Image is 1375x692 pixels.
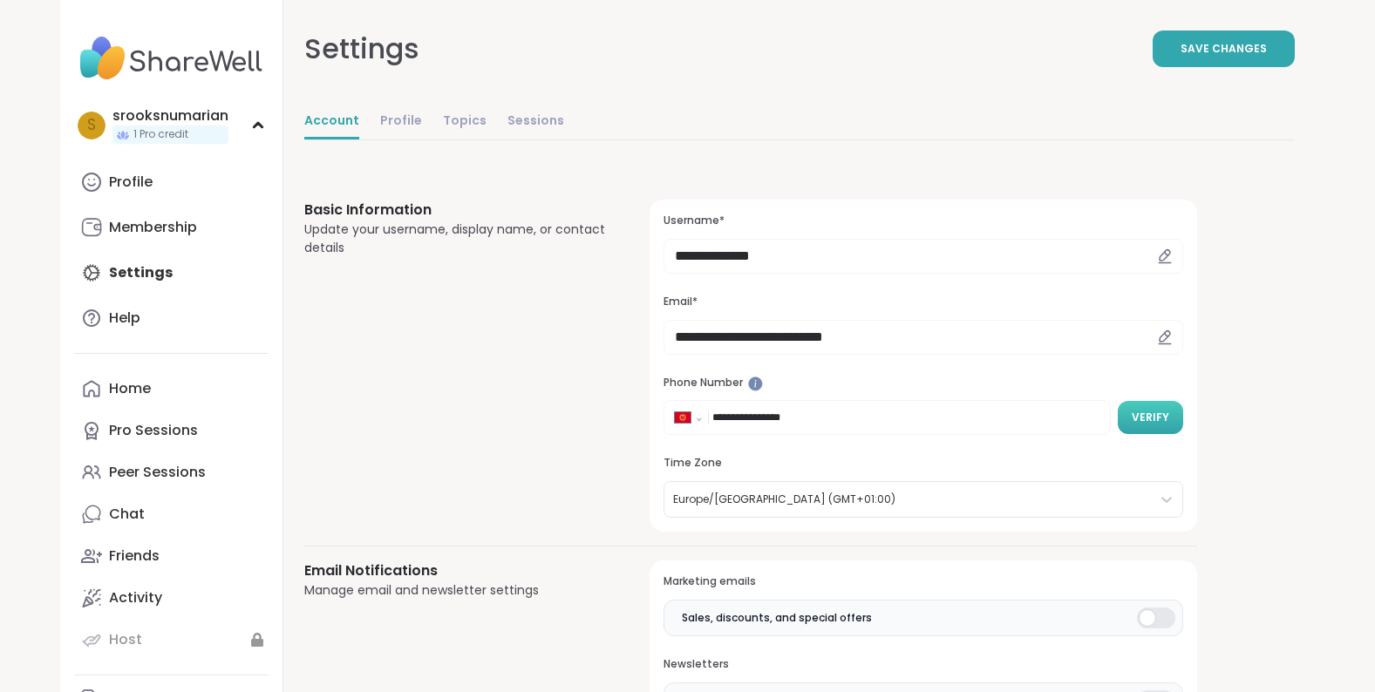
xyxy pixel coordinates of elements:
[109,463,206,482] div: Peer Sessions
[109,546,160,566] div: Friends
[664,657,1182,672] h3: Newsletters
[682,610,872,626] span: Sales, discounts, and special offers
[507,105,564,139] a: Sessions
[664,456,1182,471] h3: Time Zone
[109,218,197,237] div: Membership
[74,410,269,451] a: Pro Sessions
[304,200,609,220] h3: Basic Information
[74,161,269,203] a: Profile
[304,105,359,139] a: Account
[380,105,422,139] a: Profile
[109,630,142,649] div: Host
[748,377,763,391] iframe: Spotlight
[109,588,162,607] div: Activity
[74,207,269,248] a: Membership
[74,535,269,577] a: Friends
[74,28,269,89] img: ShareWell Nav Logo
[133,127,188,142] span: 1 Pro credit
[664,295,1182,309] h3: Email*
[112,106,228,126] div: srooksnumarian
[74,493,269,535] a: Chat
[109,309,140,328] div: Help
[74,619,269,661] a: Host
[304,220,609,257] div: Update your username, display name, or contact details
[664,376,1182,390] h3: Phone Number
[304,581,609,600] div: Manage email and newsletter settings
[87,114,96,137] span: s
[1118,401,1183,434] button: Verify
[74,368,269,410] a: Home
[664,214,1182,228] h3: Username*
[74,577,269,619] a: Activity
[109,421,198,440] div: Pro Sessions
[74,297,269,339] a: Help
[109,173,153,192] div: Profile
[304,28,419,70] div: Settings
[664,574,1182,589] h3: Marketing emails
[109,505,145,524] div: Chat
[1153,31,1295,67] button: Save Changes
[1181,41,1267,57] span: Save Changes
[443,105,487,139] a: Topics
[304,560,609,581] h3: Email Notifications
[1132,410,1169,425] span: Verify
[109,379,151,398] div: Home
[74,451,269,493] a: Peer Sessions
